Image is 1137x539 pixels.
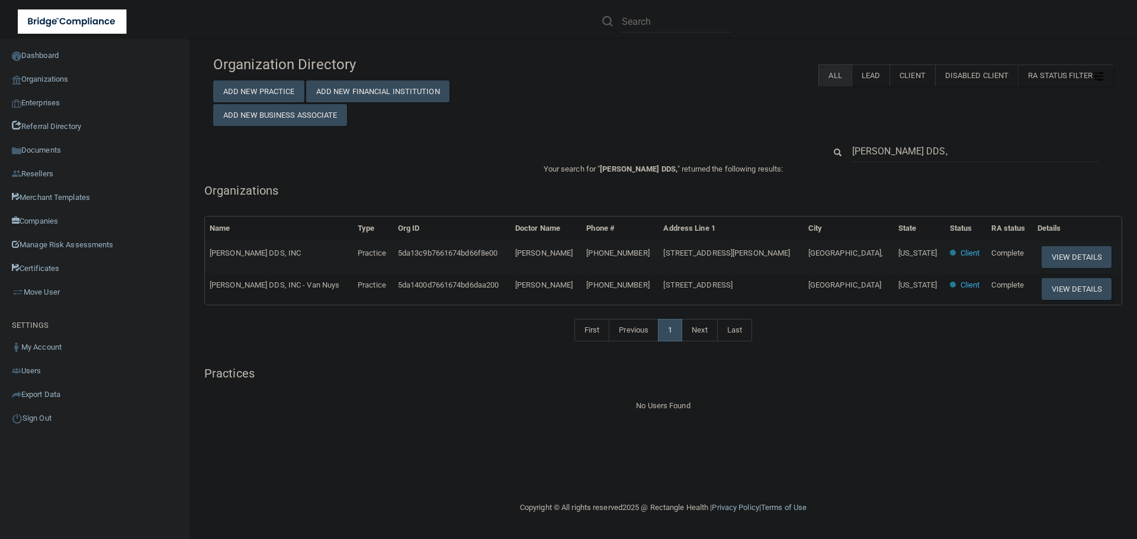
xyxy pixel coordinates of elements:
[808,248,884,257] span: [GEOGRAPHIC_DATA],
[586,280,649,289] span: [PHONE_NUMBER]
[602,16,613,27] img: ic-search.3b580494.png
[12,413,23,424] img: ic_power_dark.7ecde6b1.png
[991,248,1024,257] span: Complete
[204,184,1122,197] h5: Organizations
[894,217,945,241] th: State
[1042,278,1112,300] button: View Details
[210,280,339,289] span: [PERSON_NAME] DDS, INC - Van Nuys
[935,64,1019,86] label: Disabled Client
[663,248,790,257] span: [STREET_ADDRESS][PERSON_NAME]
[12,366,21,376] img: icon-users.e205127d.png
[818,64,851,86] label: All
[663,280,733,289] span: [STREET_ADDRESS]
[961,246,980,260] p: Client
[898,248,937,257] span: [US_STATE]
[889,64,935,86] label: Client
[852,64,889,86] label: Lead
[1028,71,1104,80] span: RA Status Filter
[574,319,610,341] a: First
[600,164,677,173] span: [PERSON_NAME] DDS,
[12,343,21,352] img: ic_user_dark.df1a06c3.png
[358,280,386,289] span: Practice
[717,319,752,341] a: Last
[210,248,301,257] span: [PERSON_NAME] DDS, INC
[808,280,882,289] span: [GEOGRAPHIC_DATA]
[712,503,759,512] a: Privacy Policy
[609,319,659,341] a: Previous
[12,146,21,156] img: icon-documents.8dae5593.png
[398,280,499,289] span: 5da1400d7661674bd6daa200
[306,80,449,102] button: Add New Financial Institution
[213,57,502,72] h4: Organization Directory
[358,248,386,257] span: Practice
[398,248,497,257] span: 5da13c9b7661674bd66f8e00
[510,217,582,241] th: Doctor Name
[658,319,682,341] a: 1
[393,217,510,241] th: Org ID
[213,104,347,126] button: Add New Business Associate
[515,248,573,257] span: [PERSON_NAME]
[852,140,1099,162] input: Search
[761,503,807,512] a: Terms of Use
[515,280,573,289] span: [PERSON_NAME]
[582,217,659,241] th: Phone #
[12,318,49,333] label: SETTINGS
[586,248,649,257] span: [PHONE_NUMBER]
[961,278,980,292] p: Client
[1094,72,1104,81] img: icon-filter@2x.21656d0b.png
[12,390,21,399] img: icon-export.b9366987.png
[205,217,353,241] th: Name
[447,489,879,527] div: Copyright © All rights reserved 2025 @ Rectangle Health | |
[12,169,21,179] img: ic_reseller.de258add.png
[1033,217,1122,241] th: Details
[898,280,937,289] span: [US_STATE]
[622,11,730,33] input: Search
[353,217,393,241] th: Type
[987,217,1032,241] th: RA status
[204,162,1122,176] p: Your search for " " returned the following results:
[1042,246,1112,268] button: View Details
[18,9,127,34] img: bridge_compliance_login_screen.278c3ca4.svg
[945,217,987,241] th: Status
[991,280,1024,289] span: Complete
[204,399,1122,413] div: No Users Found
[659,217,803,241] th: Address Line 1
[682,319,717,341] a: Next
[213,80,304,102] button: Add New Practice
[12,286,24,298] img: briefcase.64adab9b.png
[12,75,21,85] img: organization-icon.f8decf85.png
[204,367,1122,380] h5: Practices
[12,99,21,108] img: enterprise.0d942306.png
[12,51,21,61] img: ic_dashboard_dark.d01f4a41.png
[804,217,894,241] th: City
